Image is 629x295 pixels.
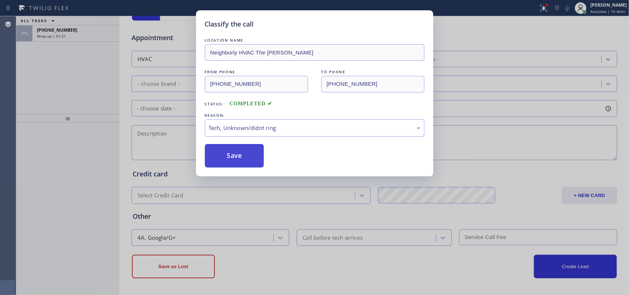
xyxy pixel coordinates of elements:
span: COMPLETED [230,101,272,106]
button: Save [205,144,264,168]
input: From phone [205,76,308,92]
div: REASON: [205,112,424,119]
input: To phone [321,76,424,92]
div: LOCATION NAME [205,36,424,44]
span: Status: [205,101,224,106]
h5: Classify the call [205,19,254,29]
div: Tech, Unknown/didnt ring [209,124,420,132]
div: FROM PHONE [205,68,308,76]
div: TO PHONE [321,68,424,76]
